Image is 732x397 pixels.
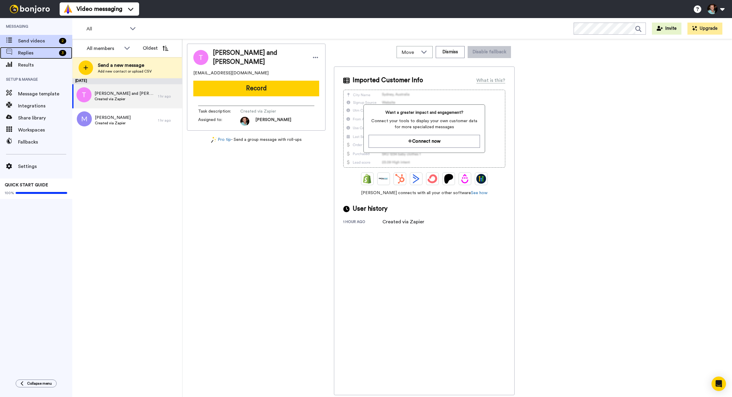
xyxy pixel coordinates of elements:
span: Share library [18,114,72,122]
img: ActiveCampaign [411,174,421,184]
div: 2 [59,38,66,44]
img: Drip [460,174,470,184]
span: Workspaces [18,126,72,134]
span: [PERSON_NAME] and [PERSON_NAME] [213,48,306,67]
span: [PERSON_NAME] connects with all your other software [343,190,505,196]
img: bj-logo-header-white.svg [7,5,52,13]
span: Created via Zapier [95,97,155,101]
span: Created via Zapier [240,108,297,114]
span: Fallbacks [18,138,72,146]
div: - Send a group message with roll-ups [187,137,326,143]
span: QUICK START GUIDE [5,183,48,187]
a: Pro tip [211,137,231,143]
span: [EMAIL_ADDRESS][DOMAIN_NAME] [193,70,269,76]
span: Collapse menu [27,381,52,386]
div: All members [87,45,121,52]
span: Video messaging [76,5,122,13]
img: Patreon [444,174,453,184]
img: GoHighLevel [476,174,486,184]
span: [PERSON_NAME] [255,117,291,126]
span: Want a greater impact and engagement? [369,110,480,116]
span: Created via Zapier [95,121,131,126]
img: Shopify [363,174,372,184]
div: 3 [59,50,66,56]
span: Add new contact or upload CSV [98,69,152,74]
span: Replies [18,49,57,57]
span: Imported Customer Info [353,76,423,85]
button: Dismiss [436,46,465,58]
div: Created via Zapier [382,218,424,225]
span: Assigned to: [198,117,240,126]
img: Hubspot [395,174,405,184]
span: Task description : [198,108,240,114]
button: Oldest [138,42,173,54]
button: Upgrade [687,23,722,35]
span: Settings [18,163,72,170]
span: Send a new message [98,62,152,69]
img: ConvertKit [428,174,437,184]
span: Results [18,61,72,69]
span: Move [402,49,418,56]
span: All [86,25,127,33]
div: [DATE] [72,78,182,84]
div: What is this? [476,77,505,84]
button: Connect now [369,135,480,148]
span: Send videos [18,37,57,45]
div: 1 hr ago [158,118,179,123]
img: magic-wand.svg [211,137,216,143]
button: Invite [652,23,681,35]
span: Message template [18,90,72,98]
div: 1 hour ago [343,219,382,225]
button: Collapse menu [16,380,57,387]
span: Connect your tools to display your own customer data for more specialized messages [369,118,480,130]
span: User history [353,204,388,213]
span: 100% [5,191,14,195]
span: Integrations [18,102,72,110]
img: Image of Tom Foster and Steve Dahllof [193,50,208,65]
img: Ontraport [379,174,388,184]
div: 1 hr ago [158,94,179,99]
span: [PERSON_NAME] and [PERSON_NAME] [95,91,155,97]
div: Open Intercom Messenger [712,377,726,391]
a: See how [471,191,487,195]
img: vm-color.svg [63,4,73,14]
img: t.png [76,87,92,102]
button: Record [193,81,319,96]
span: [PERSON_NAME] [95,115,131,121]
img: m.png [77,111,92,126]
button: Disable fallback [468,46,511,58]
img: 4053199d-47a1-4672-9143-02c436ae7db4-1726044582.jpg [240,117,249,126]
